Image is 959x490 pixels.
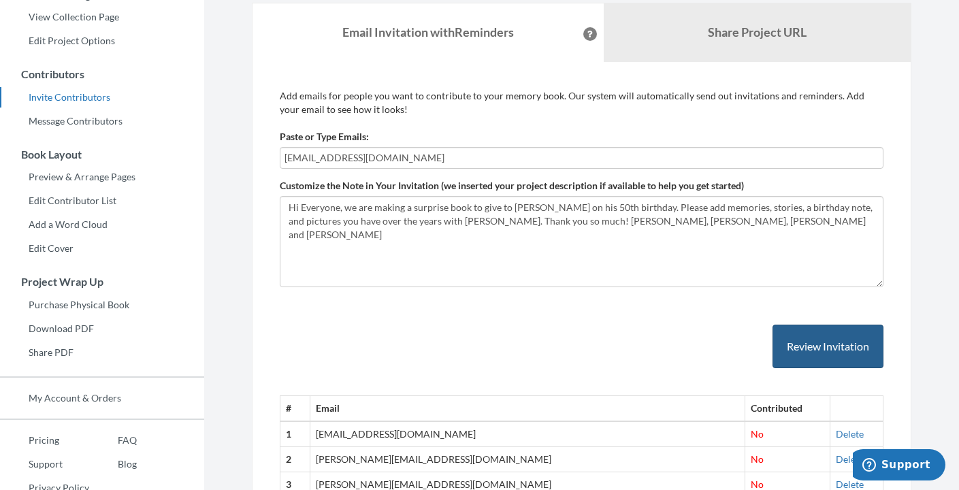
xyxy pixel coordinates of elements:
h3: Contributors [1,68,204,80]
button: Review Invitation [773,325,883,369]
a: FAQ [89,430,137,451]
h3: Book Layout [1,148,204,161]
th: # [280,396,310,421]
iframe: Opens a widget where you can chat to one of our agents [853,449,945,483]
td: [PERSON_NAME][EMAIL_ADDRESS][DOMAIN_NAME] [310,447,745,472]
a: Delete [836,428,864,440]
input: Add contributor email(s) here... [285,150,879,165]
b: Share Project URL [708,24,807,39]
th: Contributed [745,396,830,421]
span: No [751,478,764,490]
label: Customize the Note in Your Invitation (we inserted your project description if available to help ... [280,179,744,193]
h3: Project Wrap Up [1,276,204,288]
strong: Email Invitation with Reminders [342,24,514,39]
a: Delete [836,478,864,490]
label: Paste or Type Emails: [280,130,369,144]
span: No [751,453,764,465]
textarea: Hi Everyone, we are making a surprise book to celebrate [PERSON_NAME]'s 50th birthday. Please add... [280,196,883,287]
span: No [751,428,764,440]
th: 2 [280,447,310,472]
p: Add emails for people you want to contribute to your memory book. Our system will automatically s... [280,89,883,116]
td: [EMAIL_ADDRESS][DOMAIN_NAME] [310,421,745,446]
a: Delete [836,453,864,465]
a: Blog [89,454,137,474]
th: Email [310,396,745,421]
th: 1 [280,421,310,446]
